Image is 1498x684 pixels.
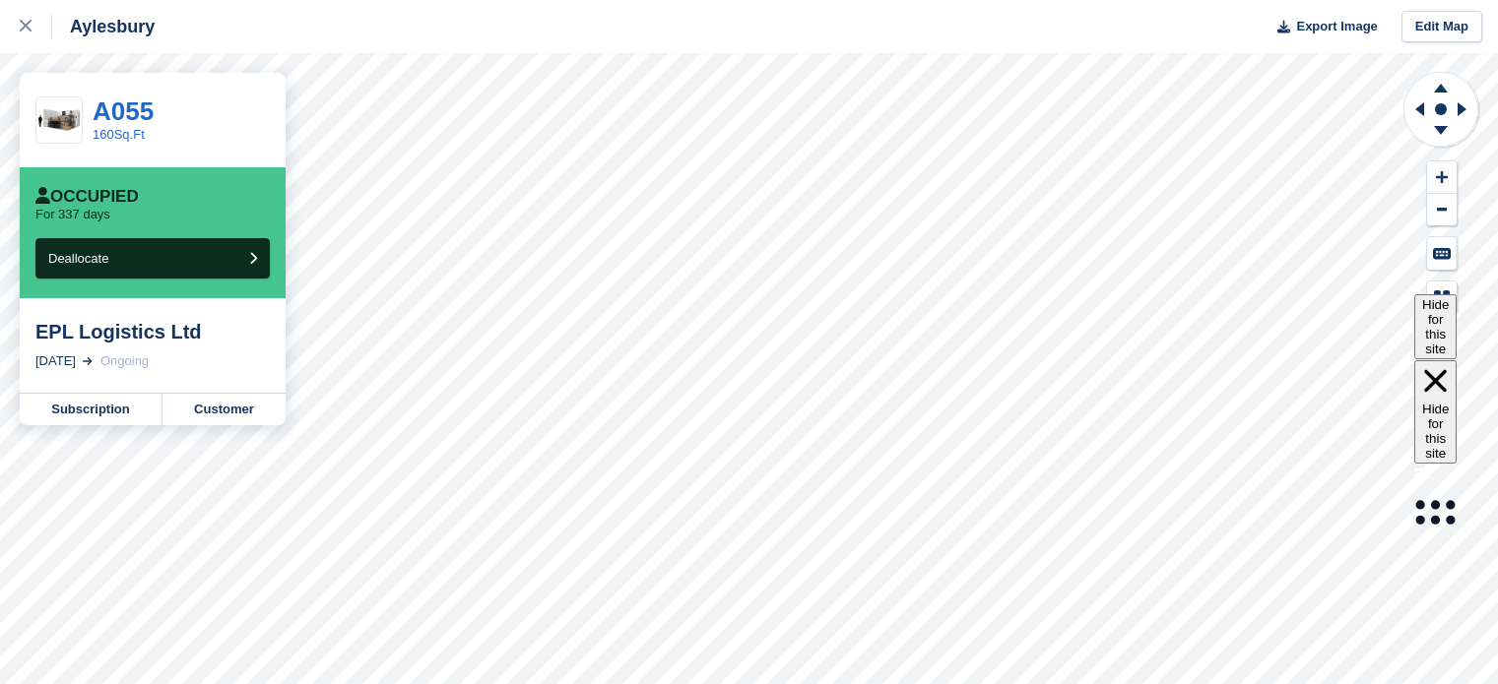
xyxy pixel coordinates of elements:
[1427,237,1457,270] button: Keyboard Shortcuts
[35,351,76,371] div: [DATE]
[1427,281,1457,314] button: Map Legend
[93,96,154,126] a: A055
[35,238,270,279] button: Deallocate
[1296,17,1377,36] span: Export Image
[36,103,82,138] img: 150-sqft-unit.jpg
[163,394,286,425] a: Customer
[1427,161,1457,194] button: Zoom In
[83,357,93,365] img: arrow-right-light-icn-cde0832a797a2874e46488d9cf13f60e5c3a73dbe684e267c42b8395dfbc2abf.svg
[1266,11,1378,43] button: Export Image
[35,320,270,343] div: EPL Logistics Ltd
[48,251,108,266] span: Deallocate
[35,187,139,207] div: Occupied
[20,394,163,425] a: Subscription
[100,351,149,371] div: Ongoing
[52,15,155,38] div: Aylesbury
[93,127,145,142] a: 160Sq.Ft
[35,207,110,222] p: For 337 days
[1427,194,1457,226] button: Zoom Out
[1401,11,1482,43] a: Edit Map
